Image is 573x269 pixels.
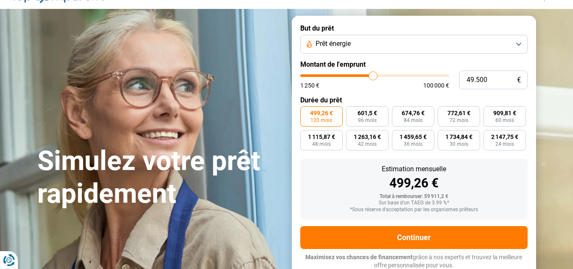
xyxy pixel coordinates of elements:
[358,110,377,116] span: 601,5 €
[404,142,422,147] span: 36 mois
[491,134,518,140] span: 2 147,75 €
[493,110,516,116] span: 909,81 €
[354,134,381,140] span: 1 263,16 €
[300,24,528,32] label: But du prêt
[517,76,521,84] span: €
[307,194,521,200] div: Total à rembourser: 59 911,2 €
[402,110,425,116] span: 674,76 €
[400,134,427,140] span: 1 459,65 €
[450,118,468,123] span: 72 mois
[495,118,514,123] span: 60 mois
[312,142,331,147] span: 48 mois
[305,254,413,261] span: Maximisez vos chances de financement
[308,134,335,140] span: 1 115,87 €
[307,177,521,190] div: 499,26 €
[404,118,422,123] span: 84 mois
[445,134,472,140] span: 1 734,84 €
[307,166,521,173] div: Estimation mensuelle
[450,142,468,147] span: 30 mois
[310,110,333,116] span: 499,26 €
[447,110,470,116] span: 772,61 €
[37,145,282,210] h1: Simulez votre prêt rapidement
[300,226,528,249] button: Continuer
[300,96,528,104] label: Durée du prêt
[316,39,351,48] span: Prêt énergie
[423,82,449,88] span: 100 000 €
[307,200,521,206] div: Sur base d'un TAEG de 3.99 %*
[300,60,528,68] label: Montant de l'emprunt
[300,82,319,88] span: 1 250 €
[300,35,528,54] button: Prêt énergie
[310,118,332,123] span: 120 mois
[358,118,377,123] span: 96 mois
[495,142,514,147] span: 24 mois
[307,207,521,213] div: *Sous réserve d'acceptation par les organismes prêteurs
[358,142,377,147] span: 42 mois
